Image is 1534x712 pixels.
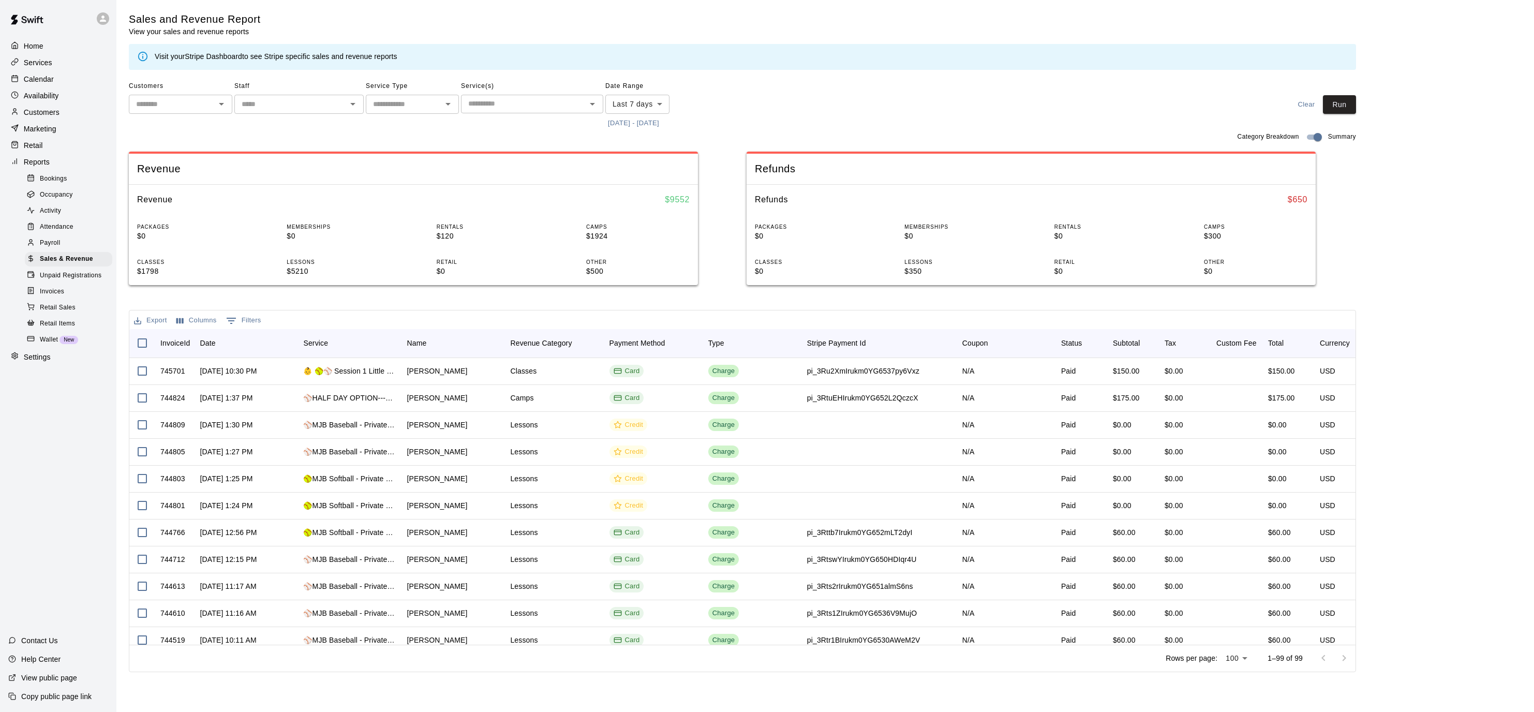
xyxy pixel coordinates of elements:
span: Bookings [40,174,67,184]
div: $175.00 [1268,393,1295,403]
p: PACKAGES [755,223,858,231]
div: Subtotal [1108,329,1159,358]
p: Calendar [24,74,54,84]
span: Revenue [137,162,690,176]
div: Last 7 days [605,95,669,114]
div: Date [195,329,298,358]
a: Unpaid Registrations [25,268,116,284]
div: 744824 [160,393,185,403]
div: ⚾️MJB Baseball - Private Lesson - 30 Minute - DOWNINGTOWN LOCATION⚾️ [303,608,396,618]
div: N/A [962,527,975,538]
div: Raymond Davis [407,420,467,430]
div: Name [407,329,426,358]
div: $0.00 [1268,420,1287,430]
div: $150.00 [1113,366,1140,376]
div: $0.00 [1165,527,1183,538]
div: Paid [1061,500,1076,511]
div: Lessons [510,608,538,618]
div: $0.00 [1113,473,1131,484]
div: Retail Items [25,317,112,331]
div: Availability [8,88,108,103]
div: Elizabeth Smith [407,554,467,565]
div: Martin Flynn [407,527,467,538]
span: New [59,337,78,343]
div: Paid [1061,635,1076,645]
div: $0.00 [1165,447,1183,457]
div: N/A [962,420,975,430]
div: 744519 [160,635,185,645]
a: Retail Sales [25,300,116,316]
div: Laura Pillard [407,581,467,591]
div: Aug 8, 2025, 12:56 PM [200,527,257,538]
div: 744801 [160,500,185,511]
div: ⚾️MJB Baseball - Private Lesson - 30 Minute - DOWNINGTOWN LOCATION⚾️ [303,554,396,565]
div: Aug 8, 2025, 12:15 PM [200,554,257,565]
div: Raymond Davis [407,447,467,457]
div: Aug 8, 2025, 10:11 AM [200,635,256,645]
div: Paid [1061,393,1076,403]
span: Occupancy [40,190,73,200]
a: Retail Items [25,316,116,332]
p: RENTALS [1054,223,1158,231]
div: pi_3Rttb7Irukm0YG652mLT2dyI [807,527,913,538]
a: Settings [8,349,108,365]
div: N/A [962,635,975,645]
p: LESSONS [904,258,1008,266]
a: Calendar [8,71,108,87]
div: Charge [712,555,735,565]
div: Charge [712,366,735,376]
span: Payroll [40,238,60,248]
div: pi_3RtswYIrukm0YG650HDIqr4U [807,554,917,565]
p: Help Center [21,654,61,664]
div: Credit [614,420,644,430]
p: RETAIL [1054,258,1158,266]
div: N/A [962,366,975,376]
div: Payroll [25,236,112,250]
div: Card [614,582,640,591]
a: Home [8,38,108,54]
div: Charge [712,393,735,403]
div: $0.00 [1268,500,1287,511]
a: Customers [8,105,108,120]
a: Bookings [25,171,116,187]
div: InvoiceId [155,329,195,358]
div: Card [614,528,640,538]
p: Availability [24,91,59,101]
span: Attendance [40,222,73,232]
div: Custom Fee [1216,329,1257,358]
div: 🥎MJB Softball - Private Lesson - 30 Minute - MALVERN LOCATION🥎 [303,527,396,538]
div: $60.00 [1113,527,1136,538]
button: Export [131,313,170,329]
div: Lessons [510,554,538,565]
div: Tax [1159,329,1211,358]
p: Settings [24,352,51,362]
p: OTHER [1204,258,1307,266]
p: CLASSES [755,258,858,266]
div: 744613 [160,581,185,591]
div: Activity [25,204,112,218]
p: LESSONS [287,258,390,266]
span: Customers [129,78,232,95]
div: Credit [614,447,644,457]
p: $0 [755,266,858,277]
div: Aug 8, 2025, 1:37 PM [200,393,252,403]
div: $0.00 [1113,447,1131,457]
div: ⚾️MJB Baseball - Private Lesson - 30 Minute - MALVERN LOCATION⚾️ [303,420,396,430]
div: 744803 [160,473,185,484]
span: Retail Sales [40,303,76,313]
div: Stripe Payment Id [802,329,957,358]
div: Lessons [510,581,538,591]
h6: $ 9552 [665,193,690,206]
div: ⚾️MJB Baseball - Private Lesson - 30 Minute - DOWNINGTOWN LOCATION⚾️ [303,635,396,645]
p: View public page [21,673,77,683]
div: Paid [1061,473,1076,484]
div: Coupon [957,329,1056,358]
div: Paid [1061,608,1076,618]
div: Charge [712,609,735,618]
p: $0 [1204,266,1307,277]
div: Card [614,366,640,376]
p: Marketing [24,124,56,134]
div: 744809 [160,420,185,430]
p: CLASSES [137,258,241,266]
